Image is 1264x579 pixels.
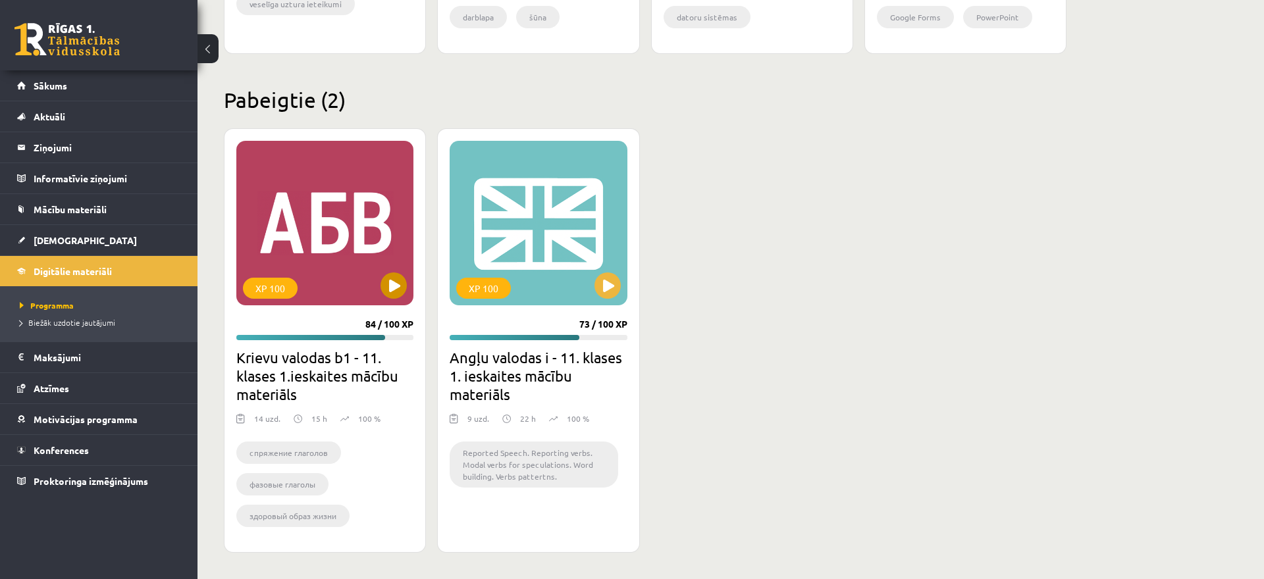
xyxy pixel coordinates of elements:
[34,163,181,193] legend: Informatīvie ziņojumi
[17,70,181,101] a: Sākums
[236,473,329,495] li: фазовые глаголы
[34,444,89,456] span: Konferences
[224,87,1066,113] h2: Pabeigtie (2)
[877,6,954,28] li: Google Forms
[17,225,181,255] a: [DEMOGRAPHIC_DATA]
[311,413,327,424] p: 15 h
[520,413,536,424] p: 22 h
[34,265,112,277] span: Digitālie materiāli
[450,348,627,403] h2: Angļu valodas i - 11. klases 1. ieskaites mācību materiāls
[34,203,107,215] span: Mācību materiāli
[17,101,181,132] a: Aktuāli
[34,234,137,246] span: [DEMOGRAPHIC_DATA]
[236,441,341,464] li: cпряжение глаголов
[236,348,413,403] h2: Krievu valodas b1 - 11. klases 1.ieskaites mācību materiāls
[467,413,489,432] div: 9 uzd.
[17,373,181,403] a: Atzīmes
[17,163,181,193] a: Informatīvie ziņojumi
[664,6,750,28] li: datoru sistēmas
[17,194,181,224] a: Mācību materiāli
[34,413,138,425] span: Motivācijas programma
[17,132,181,163] a: Ziņojumi
[17,342,181,372] a: Maksājumi
[20,317,115,328] span: Biežāk uzdotie jautājumi
[17,466,181,496] a: Proktoringa izmēģinājums
[243,278,298,299] div: XP 100
[20,299,184,311] a: Programma
[34,111,65,122] span: Aktuāli
[17,404,181,434] a: Motivācijas programma
[20,316,184,328] a: Biežāk uzdotie jautājumi
[17,435,181,465] a: Konferences
[358,413,381,424] p: 100 %
[34,132,181,163] legend: Ziņojumi
[17,256,181,286] a: Digitālie materiāli
[450,6,507,28] li: darblapa
[20,300,74,311] span: Programma
[254,413,280,432] div: 14 uzd.
[34,382,69,394] span: Atzīmes
[34,475,148,487] span: Proktoringa izmēģinājums
[567,413,589,424] p: 100 %
[14,23,120,56] a: Rīgas 1. Tālmācības vidusskola
[34,80,67,91] span: Sākums
[963,6,1032,28] li: PowerPoint
[34,342,181,372] legend: Maksājumi
[450,441,618,488] li: Reported Speech. Reporting verbs. Modal verbs for speculations. Word building. Verbs pattertns.
[456,278,511,299] div: XP 100
[516,6,560,28] li: šūna
[236,505,350,527] li: здоровый образ жизни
